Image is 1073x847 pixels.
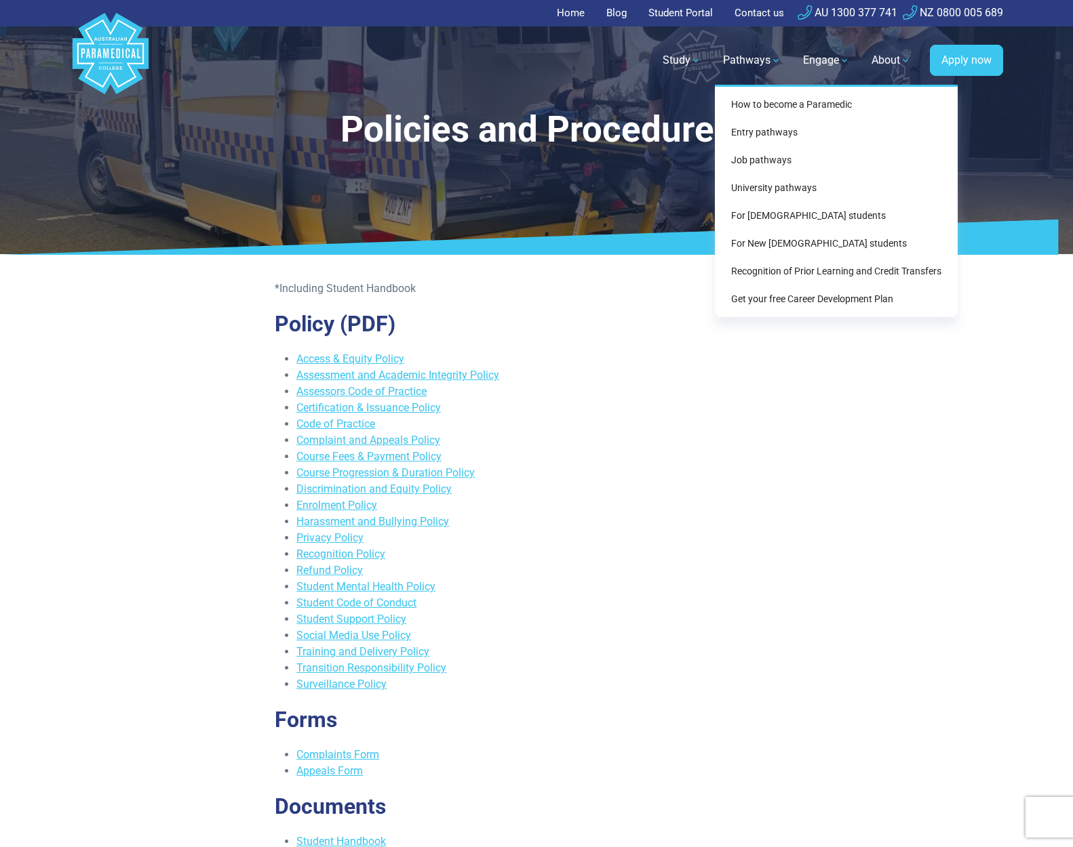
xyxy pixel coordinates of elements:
h1: Policies and Procedures [140,108,933,151]
a: Study [655,41,709,79]
a: Student Support Policy [296,613,406,625]
a: Enrolment Policy [296,499,377,512]
a: Certification & Issuance Policy [296,401,441,414]
a: Appeals Form [296,764,363,777]
a: Get your free Career Development Plan [720,287,952,312]
a: Privacy Policy [296,531,364,544]
a: Recognition Policy [296,548,385,560]
a: For New [DEMOGRAPHIC_DATA] students [720,231,952,256]
a: Student Code of Conduct [296,596,416,609]
a: NZ 0800 005 689 [903,6,1003,19]
h2: Policy (PDF) [275,311,798,337]
a: Discrimination and Equity Policy [296,482,452,495]
a: About [863,41,919,79]
h2: Forms [275,707,798,732]
a: Course Fees & Payment Policy [296,450,442,463]
a: Social Media Use Policy [296,629,411,642]
a: Assessors Code of Practice [296,385,427,398]
a: Refund Policy [296,564,363,577]
a: Code of Practice [296,417,375,430]
a: Job pathways [720,148,952,173]
p: *Including Student Handbook [275,281,798,297]
a: Student Mental Health Policy [296,580,435,593]
a: Access & Equity Policy [296,352,404,365]
a: How to become a Paramedic [720,92,952,117]
a: Training and Delivery Policy [296,645,429,658]
a: Apply now [930,45,1003,76]
a: Complaints Form [296,748,379,761]
a: Surveillance Policy [296,678,387,690]
a: Harassment and Bullying Policy [296,515,449,528]
a: University pathways [720,175,952,201]
a: Course Progression & Duration Policy [296,466,475,479]
a: Recognition of Prior Learning and Credit Transfers [720,259,952,284]
a: Australian Paramedical College [70,26,151,95]
a: For [DEMOGRAPHIC_DATA] students [720,203,952,228]
div: Pathways [715,85,958,317]
a: Complaint and Appeals Policy [296,434,440,447]
h2: Documents [275,793,798,819]
a: Assessment and Academic Integrity Policy [296,369,499,381]
a: Entry pathways [720,120,952,145]
a: Transition Responsibility Policy [296,661,446,674]
a: AU 1300 377 741 [798,6,897,19]
a: Pathways [715,41,789,79]
a: Engage [795,41,858,79]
